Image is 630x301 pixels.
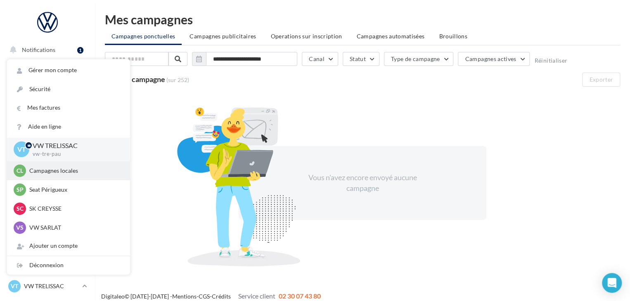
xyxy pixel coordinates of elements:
button: Statut [343,52,379,66]
span: Notifications [22,46,55,53]
p: SK CREYSSE [29,205,120,213]
div: Open Intercom Messenger [602,273,622,293]
div: 1 [77,47,83,54]
span: Aucune campagne [105,75,165,84]
a: Visibilité en ligne [5,103,90,121]
p: Campagnes locales [29,167,120,175]
a: Opérations [5,62,90,79]
a: Campagnes [5,124,90,141]
button: Campagnes actives [458,52,530,66]
a: Digitaleo [101,293,125,300]
a: Aide en ligne [7,118,130,136]
span: Brouillons [439,33,467,40]
a: Médiathèque [5,165,90,182]
span: Campagnes automatisées [357,33,425,40]
button: Notifications 1 [5,41,87,59]
span: VT [11,282,18,290]
a: Mes factures [7,99,130,117]
span: © [DATE]-[DATE] - - - [101,293,321,300]
span: Campagnes publicitaires [189,33,256,40]
a: Gérer mon compte [7,61,130,80]
button: Exporter [582,73,620,87]
a: VT VW TRELISSAC [7,278,88,294]
a: ASSETS PERSONNALISABLES [5,206,90,230]
a: Mentions [172,293,197,300]
span: (sur 252) [166,76,189,84]
a: CGS [199,293,210,300]
div: Déconnexion [7,256,130,275]
p: vw-tre-pau [33,150,117,158]
div: Mes campagnes [105,13,620,26]
a: Boîte de réception59 [5,82,90,100]
a: Sécurité [7,80,130,99]
span: SC [17,205,24,213]
a: Contacts [5,144,90,162]
a: Calendrier [5,186,90,203]
span: Service client [238,292,275,300]
span: Cl [17,167,23,175]
div: Vous n'avez encore envoyé aucune campagne [291,172,433,193]
div: Ajouter un compte [7,237,130,255]
p: VW TRELISSAC [24,282,79,290]
a: Crédits [212,293,231,300]
p: Seat Périgueux [29,186,120,194]
span: VS [16,223,24,232]
span: SP [17,186,24,194]
p: VW TRELISSAC [33,141,117,150]
button: Canal [302,52,338,66]
span: Campagnes actives [465,55,516,62]
span: Operations sur inscription [270,33,342,40]
button: Réinitialiser [534,57,567,64]
span: VT [17,145,26,154]
p: VW SARLAT [29,223,120,232]
span: 02 30 07 43 80 [279,292,321,300]
button: Type de campagne [384,52,454,66]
